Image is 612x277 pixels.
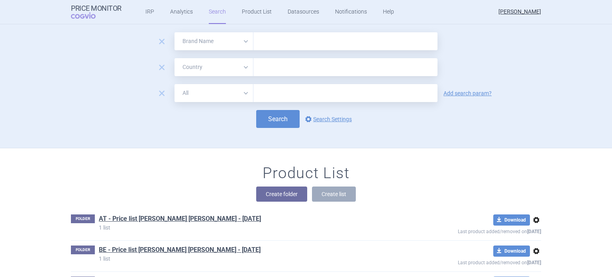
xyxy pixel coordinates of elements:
p: FOLDER [71,246,95,254]
button: Create list [312,187,356,202]
a: Add search param? [443,90,492,96]
a: AT - Price list [PERSON_NAME] [PERSON_NAME] - [DATE] [99,214,261,223]
a: Search Settings [304,114,352,124]
strong: [DATE] [527,229,541,234]
a: BE - Price list [PERSON_NAME] [PERSON_NAME] - [DATE] [99,246,261,254]
h1: Product List [263,164,349,183]
a: Price MonitorCOGVIO [71,4,122,20]
p: FOLDER [71,214,95,223]
strong: Price Monitor [71,4,122,12]
h1: AT - Price list Eli Lilly - Sep 2021 [99,214,261,225]
button: Download [493,214,530,226]
p: 1 list [99,256,400,261]
p: Last product added/removed on [400,226,541,236]
strong: [DATE] [527,260,541,265]
span: COGVIO [71,12,107,19]
button: Create folder [256,187,307,202]
p: 1 list [99,225,400,230]
button: Download [493,246,530,257]
p: Last product added/removed on [400,257,541,267]
button: Search [256,110,300,128]
h1: BE - Price list Eli Lilly - Sep 2021 [99,246,261,256]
